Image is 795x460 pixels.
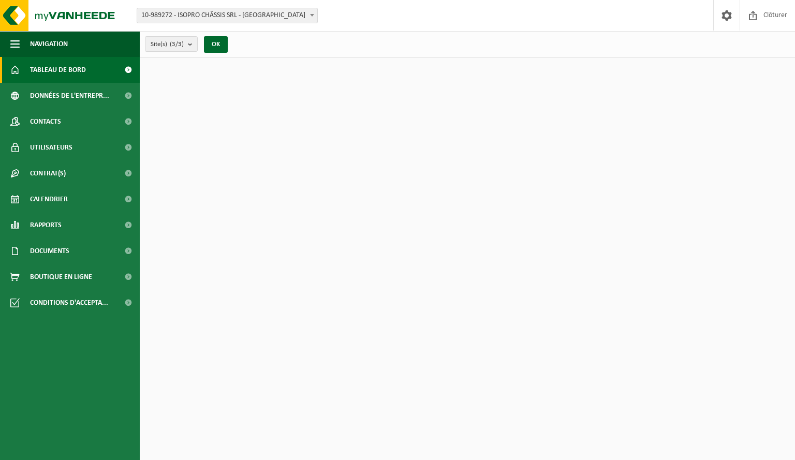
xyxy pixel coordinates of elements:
span: Données de l'entrepr... [30,83,109,109]
button: Site(s)(3/3) [145,36,198,52]
span: Calendrier [30,186,68,212]
span: Site(s) [151,37,184,52]
span: Boutique en ligne [30,264,92,290]
span: Contrat(s) [30,160,66,186]
span: 10-989272 - ISOPRO CHÂSSIS SRL - MONT-SUR-MARCHIENNE [137,8,318,23]
span: Documents [30,238,69,264]
span: Contacts [30,109,61,135]
span: Tableau de bord [30,57,86,83]
button: OK [204,36,228,53]
span: Rapports [30,212,62,238]
span: Conditions d'accepta... [30,290,108,316]
span: 10-989272 - ISOPRO CHÂSSIS SRL - MONT-SUR-MARCHIENNE [137,8,317,23]
count: (3/3) [170,41,184,48]
span: Navigation [30,31,68,57]
span: Utilisateurs [30,135,72,160]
